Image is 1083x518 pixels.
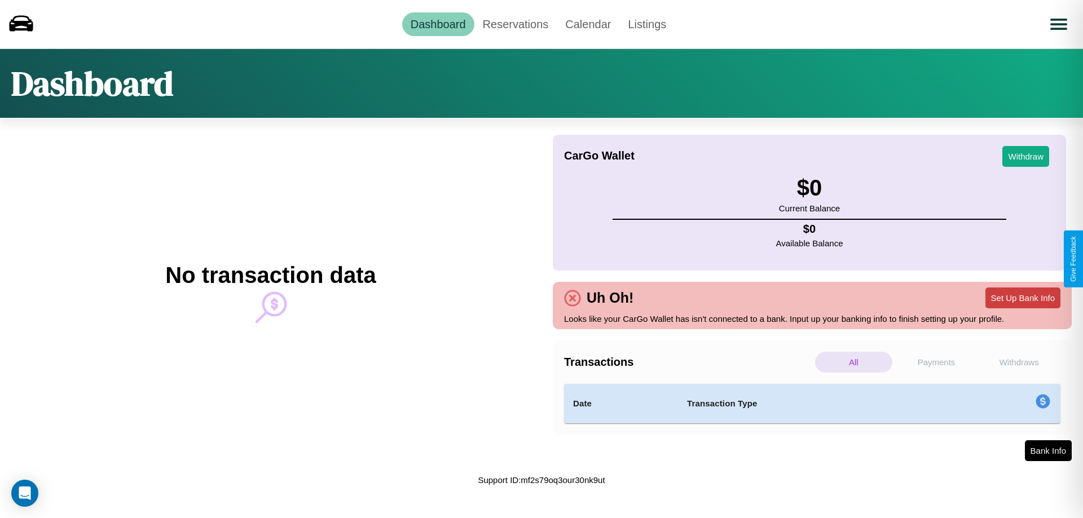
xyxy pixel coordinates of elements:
div: Open Intercom Messenger [11,480,38,507]
h2: No transaction data [165,263,376,288]
a: Dashboard [402,12,474,36]
a: Calendar [557,12,619,36]
p: Current Balance [779,201,840,216]
h4: Transaction Type [687,397,943,410]
h4: $ 0 [776,223,843,236]
p: Payments [898,352,975,373]
h3: $ 0 [779,175,840,201]
h4: CarGo Wallet [564,149,635,162]
table: simple table [564,384,1060,423]
h4: Transactions [564,356,812,369]
p: Available Balance [776,236,843,251]
p: Withdraws [980,352,1058,373]
p: Support ID: mf2s79oq3our30nk9ut [478,472,605,488]
h4: Uh Oh! [581,290,639,306]
button: Set Up Bank Info [985,287,1060,308]
a: Reservations [474,12,557,36]
button: Bank Info [1025,440,1072,461]
h1: Dashboard [11,60,173,107]
h4: Date [573,397,669,410]
a: Listings [619,12,675,36]
p: Looks like your CarGo Wallet has isn't connected to a bank. Input up your banking info to finish ... [564,311,1060,326]
div: Give Feedback [1069,236,1077,282]
button: Withdraw [1002,146,1049,167]
p: All [815,352,892,373]
button: Open menu [1043,8,1075,40]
